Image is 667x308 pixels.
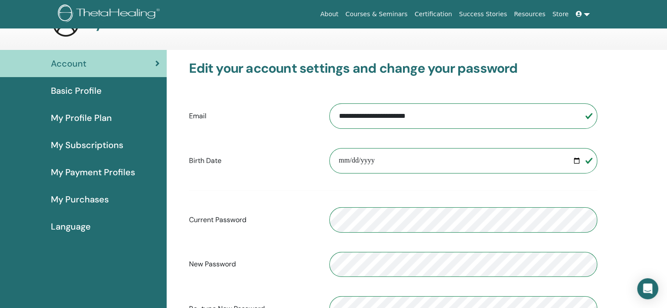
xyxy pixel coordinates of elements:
span: My Subscriptions [51,138,123,152]
span: Language [51,220,91,233]
a: Store [549,6,572,22]
a: Courses & Seminars [342,6,411,22]
h3: Edit your account settings and change your password [189,60,597,76]
a: Success Stories [456,6,510,22]
a: Certification [411,6,455,22]
label: Email [182,108,323,124]
a: Resources [510,6,549,22]
div: Open Intercom Messenger [637,278,658,299]
span: My Payment Profiles [51,166,135,179]
span: Basic Profile [51,84,102,97]
img: logo.png [58,4,163,24]
span: My Purchases [51,193,109,206]
label: Current Password [182,212,323,228]
span: Account [51,57,86,70]
span: My Profile Plan [51,111,112,124]
h3: My Theta Account [83,16,196,32]
label: Birth Date [182,152,323,169]
label: New Password [182,256,323,273]
a: About [317,6,342,22]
